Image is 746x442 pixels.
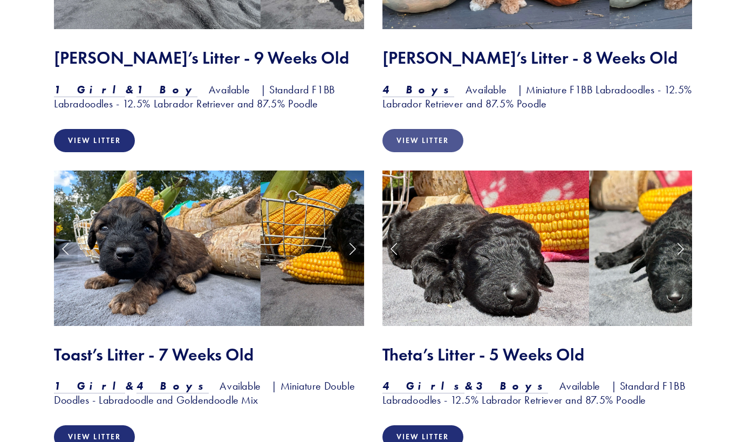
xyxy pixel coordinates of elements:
[382,344,693,365] h2: Theta’s Litter - 5 Weeks Old
[382,379,693,407] h3: Available | Standard F1BB Labradoodles - 12.5% Labrador Retriever and 87.5% Poodle
[382,83,693,111] h3: Available | Miniature F1BB Labradoodles - 12.5% Labrador Retriever and 87.5% Poodle
[54,232,78,264] a: Previous Slide
[476,379,548,393] a: 3 Boys
[54,171,261,325] img: Waylon 2.jpg
[136,379,209,392] em: 4 Boys
[54,83,125,97] a: 1 Girl
[54,83,125,96] em: 1 Girl
[382,83,455,97] a: 4 Boys
[340,232,364,264] a: Next Slide
[54,379,125,393] a: 1 Girl
[54,379,364,407] h3: Available | Miniature Double Doodles - Labradoodle and Goldendoodle Mix
[136,83,197,96] em: 1 Boy
[54,83,364,111] h3: Available | Standard F1BB Labradoodles - 12.5% Labrador Retriever and 87.5% Poodle
[54,129,135,152] a: View Litter
[382,379,464,392] em: 4 Girls
[54,379,125,392] em: 1 Girl
[54,47,364,68] h2: [PERSON_NAME]’s Litter - 9 Weeks Old
[261,171,467,325] img: Johnny 3.jpg
[382,379,464,393] a: 4 Girls
[136,83,197,97] a: 1 Boy
[382,47,693,68] h2: [PERSON_NAME]’s Litter - 8 Weeks Old
[382,232,406,264] a: Previous Slide
[382,171,589,325] img: Lulu 1.jpg
[464,379,476,392] em: &
[668,232,692,264] a: Next Slide
[136,379,209,393] a: 4 Boys
[382,129,463,152] a: View Litter
[382,83,455,96] em: 4 Boys
[54,344,364,365] h2: Toast’s Litter - 7 Weeks Old
[125,379,137,392] em: &
[476,379,548,392] em: 3 Boys
[125,83,137,96] em: &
